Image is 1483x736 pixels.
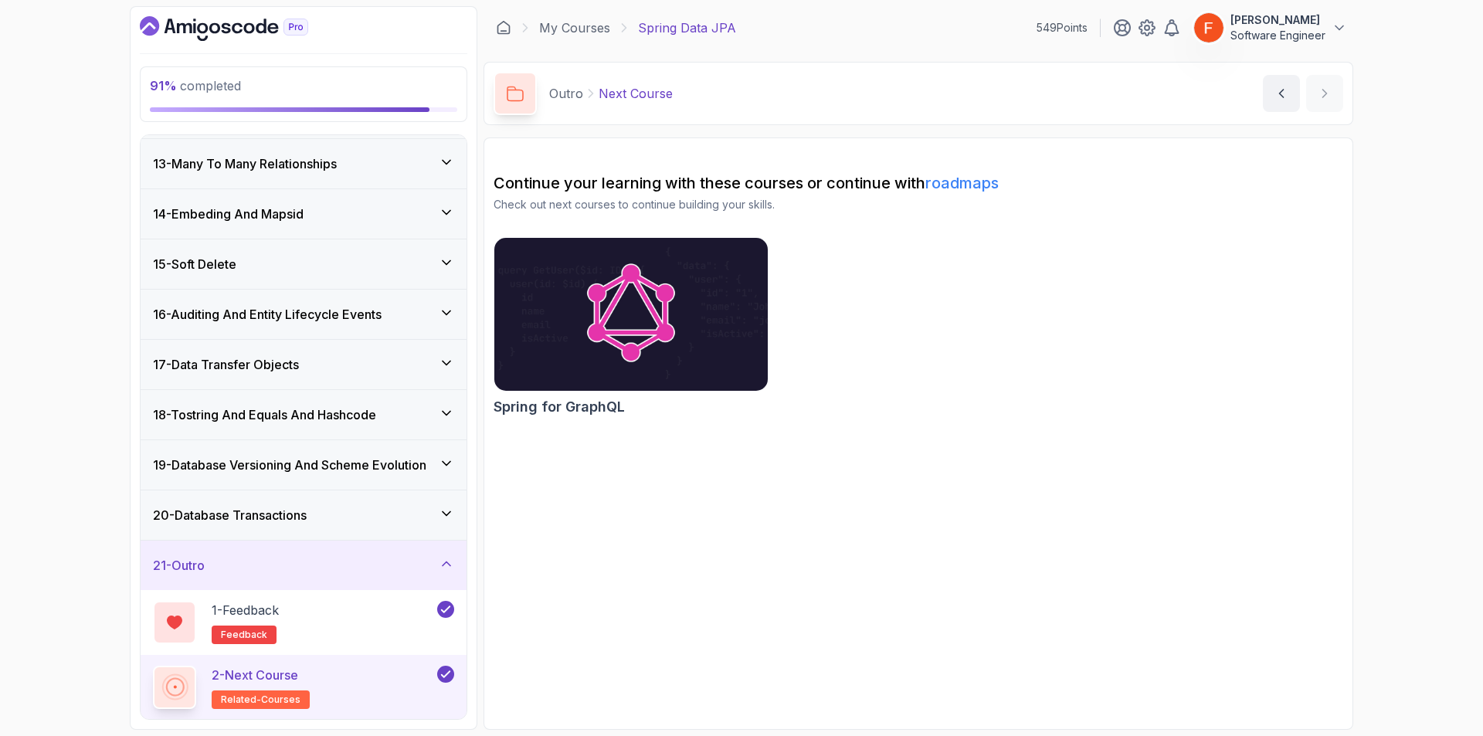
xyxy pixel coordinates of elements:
button: 16-Auditing And Entity Lifecycle Events [141,290,467,339]
span: related-courses [221,694,300,706]
button: next content [1306,75,1343,112]
h2: Continue your learning with these courses or continue with [494,172,1343,194]
button: 15-Soft Delete [141,239,467,289]
button: previous content [1263,75,1300,112]
p: 549 Points [1037,20,1088,36]
a: roadmaps [925,174,999,192]
span: feedback [221,629,267,641]
h3: 19 - Database Versioning And Scheme Evolution [153,456,426,474]
h3: 13 - Many To Many Relationships [153,154,337,173]
img: Spring for GraphQL card [494,238,768,391]
p: Software Engineer [1230,28,1325,43]
p: Next Course [599,84,673,103]
h3: 18 - Tostring And Equals And Hashcode [153,405,376,424]
button: 18-Tostring And Equals And Hashcode [141,390,467,439]
p: 2 - Next Course [212,666,298,684]
button: 20-Database Transactions [141,490,467,540]
span: completed [150,78,241,93]
h3: 20 - Database Transactions [153,506,307,524]
span: 91 % [150,78,177,93]
a: My Courses [539,19,610,37]
h3: 15 - Soft Delete [153,255,236,273]
p: Check out next courses to continue building your skills. [494,197,1343,212]
button: 13-Many To Many Relationships [141,139,467,188]
button: 14-Embeding And Mapsid [141,189,467,239]
button: 1-Feedbackfeedback [153,601,454,644]
a: Dashboard [140,16,344,41]
p: Spring Data JPA [638,19,736,37]
h2: Spring for GraphQL [494,396,625,418]
img: user profile image [1194,13,1223,42]
button: 2-Next Courserelated-courses [153,666,454,709]
a: Dashboard [496,20,511,36]
p: Outro [549,84,583,103]
button: 21-Outro [141,541,467,590]
button: 17-Data Transfer Objects [141,340,467,389]
h3: 21 - Outro [153,556,205,575]
button: 19-Database Versioning And Scheme Evolution [141,440,467,490]
p: [PERSON_NAME] [1230,12,1325,28]
p: 1 - Feedback [212,601,279,619]
h3: 14 - Embeding And Mapsid [153,205,304,223]
button: user profile image[PERSON_NAME]Software Engineer [1193,12,1347,43]
a: Spring for GraphQL cardSpring for GraphQL [494,237,769,418]
h3: 17 - Data Transfer Objects [153,355,299,374]
h3: 16 - Auditing And Entity Lifecycle Events [153,305,382,324]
